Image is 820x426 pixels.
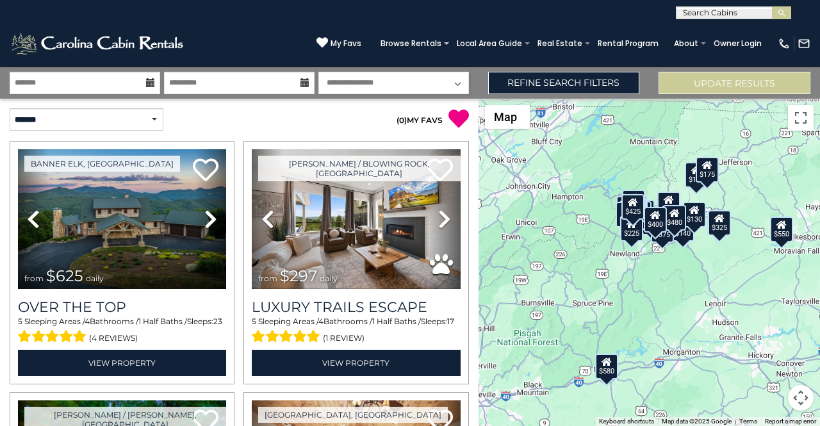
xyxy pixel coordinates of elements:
[193,157,218,184] a: Add to favorites
[331,38,361,49] span: My Favs
[85,316,90,326] span: 4
[18,299,226,316] a: Over The Top
[662,418,732,425] span: Map data ©2025 Google
[252,299,460,316] a: Luxury Trails Escape
[616,201,639,227] div: $230
[482,409,524,426] a: Open this area in Google Maps (opens a new window)
[652,217,675,242] div: $375
[372,316,421,326] span: 1 Half Baths /
[258,274,277,283] span: from
[621,216,644,242] div: $225
[485,105,530,129] button: Change map style
[46,266,83,285] span: $625
[707,35,768,53] a: Owner Login
[659,72,810,94] button: Update Results
[316,37,361,50] a: My Favs
[685,162,708,188] div: $175
[531,35,589,53] a: Real Estate
[252,149,460,289] img: thumbnail_168695581.jpeg
[252,350,460,376] a: View Property
[450,35,529,53] a: Local Area Guide
[770,216,793,242] div: $550
[252,316,460,347] div: Sleeping Areas / Bathrooms / Sleeps:
[323,330,365,347] span: (1 review)
[696,156,719,182] div: $175
[494,110,517,124] span: Map
[621,193,644,219] div: $425
[668,35,705,53] a: About
[89,330,138,347] span: (4 reviews)
[18,350,226,376] a: View Property
[374,35,448,53] a: Browse Rentals
[644,206,668,232] div: $400
[683,202,706,227] div: $130
[320,274,338,283] span: daily
[399,115,404,125] span: 0
[258,156,460,181] a: [PERSON_NAME] / Blowing Rock, [GEOGRAPHIC_DATA]
[739,418,757,425] a: Terms
[788,105,814,131] button: Toggle fullscreen view
[24,274,44,283] span: from
[788,385,814,411] button: Map camera controls
[258,407,448,423] a: [GEOGRAPHIC_DATA], [GEOGRAPHIC_DATA]
[591,35,665,53] a: Rental Program
[488,72,640,94] a: Refine Search Filters
[708,210,731,236] div: $325
[657,192,680,217] div: $349
[397,115,443,125] a: (0)MY FAVS
[18,316,22,326] span: 5
[18,316,226,347] div: Sleeping Areas / Bathrooms / Sleeps:
[138,316,187,326] span: 1 Half Baths /
[599,417,654,426] button: Keyboard shortcuts
[622,189,645,215] div: $125
[10,31,187,56] img: White-1-2.png
[252,316,256,326] span: 5
[482,409,524,426] img: Google
[213,316,222,326] span: 23
[280,266,317,285] span: $297
[663,204,686,230] div: $480
[18,149,226,289] img: thumbnail_167153549.jpeg
[765,418,816,425] a: Report a map error
[86,274,104,283] span: daily
[596,353,619,379] div: $580
[24,156,180,172] a: Banner Elk, [GEOGRAPHIC_DATA]
[778,37,791,50] img: phone-regular-white.png
[318,316,324,326] span: 4
[397,115,407,125] span: ( )
[447,316,454,326] span: 17
[798,37,810,50] img: mail-regular-white.png
[671,215,694,241] div: $140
